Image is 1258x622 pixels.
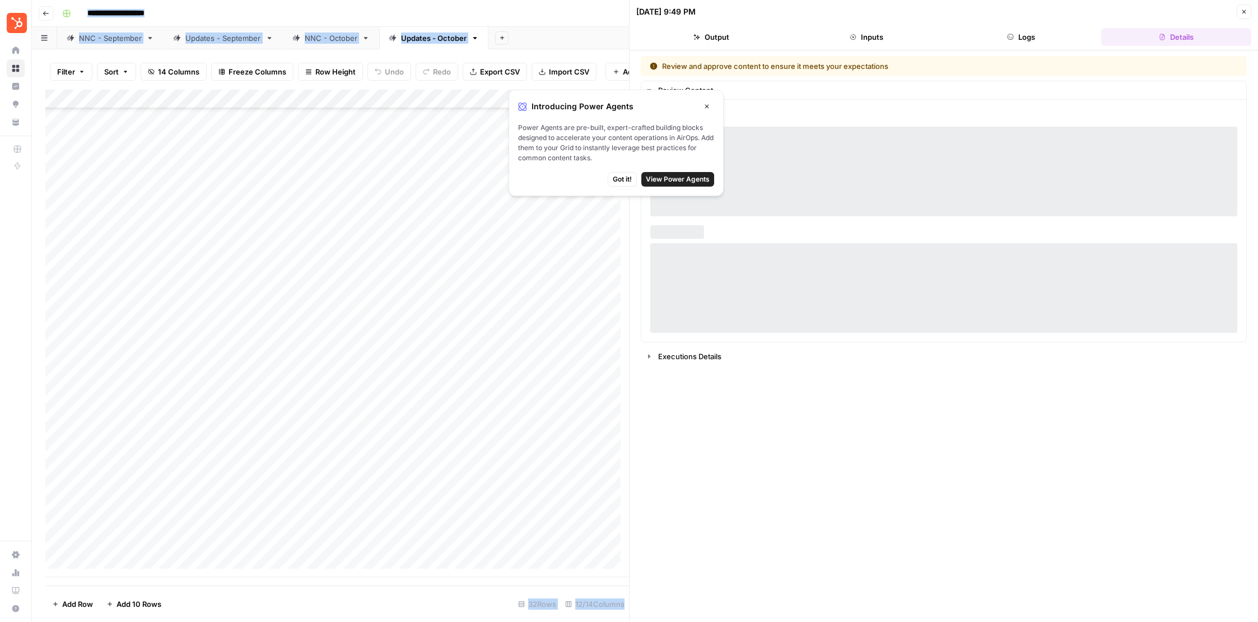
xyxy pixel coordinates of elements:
span: Export CSV [480,66,520,77]
span: Add 10 Rows [117,598,161,610]
button: Details [1101,28,1252,46]
button: Freeze Columns [211,63,293,81]
div: Review Content [658,85,1240,96]
button: Row Height [298,63,363,81]
button: Logs [946,28,1097,46]
a: Usage [7,564,25,582]
div: Executions Details [658,351,1240,362]
a: Settings [7,546,25,564]
span: Add Row [62,598,93,610]
button: Add Column [605,63,673,81]
span: Freeze Columns [229,66,286,77]
button: Undo [367,63,411,81]
button: Review Content [641,81,1246,99]
a: NNC - October [283,27,379,49]
button: Inputs [791,28,942,46]
a: Your Data [7,113,25,131]
button: Help + Support [7,600,25,618]
div: NNC - October [305,33,357,44]
div: NNC - September [79,33,142,44]
span: Sort [104,66,119,77]
a: NNC - September [57,27,164,49]
a: Updates - October [379,27,488,49]
span: Undo [385,66,404,77]
button: Export CSV [463,63,527,81]
div: Updates - October [401,33,467,44]
button: Got it! [608,172,637,187]
button: Executions Details [641,347,1246,365]
span: Redo [433,66,451,77]
span: Got it! [613,174,632,184]
button: Filter [50,63,92,81]
div: 32 Rows [514,595,561,613]
span: Power Agents are pre-built, expert-crafted building blocks designed to accelerate your content op... [518,123,714,163]
button: Add Row [45,595,100,613]
div: 12/14 Columns [561,595,629,613]
a: Updates - September [164,27,283,49]
a: Learning Hub [7,582,25,600]
button: Add 10 Rows [100,595,168,613]
button: 14 Columns [141,63,207,81]
button: Workspace: Blog Content Action Plan [7,9,25,37]
button: Redo [416,63,458,81]
div: Introducing Power Agents [518,99,714,114]
img: Blog Content Action Plan Logo [7,13,27,33]
span: Import CSV [549,66,589,77]
span: Add Column [623,66,666,77]
button: Import CSV [532,63,597,81]
span: Row Height [315,66,356,77]
span: View Power Agents [646,174,710,184]
button: View Power Agents [641,172,714,187]
div: Review Content [641,100,1246,342]
span: Filter [57,66,75,77]
button: Sort [97,63,136,81]
a: Insights [7,77,25,95]
button: Output [636,28,787,46]
div: Updates - September [185,33,261,44]
div: [DATE] 9:49 PM [636,6,696,17]
div: Review and approve content to ensure it meets your expectations [650,61,1063,72]
a: Opportunities [7,95,25,113]
span: 14 Columns [158,66,199,77]
a: Browse [7,59,25,77]
a: Home [7,41,25,59]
